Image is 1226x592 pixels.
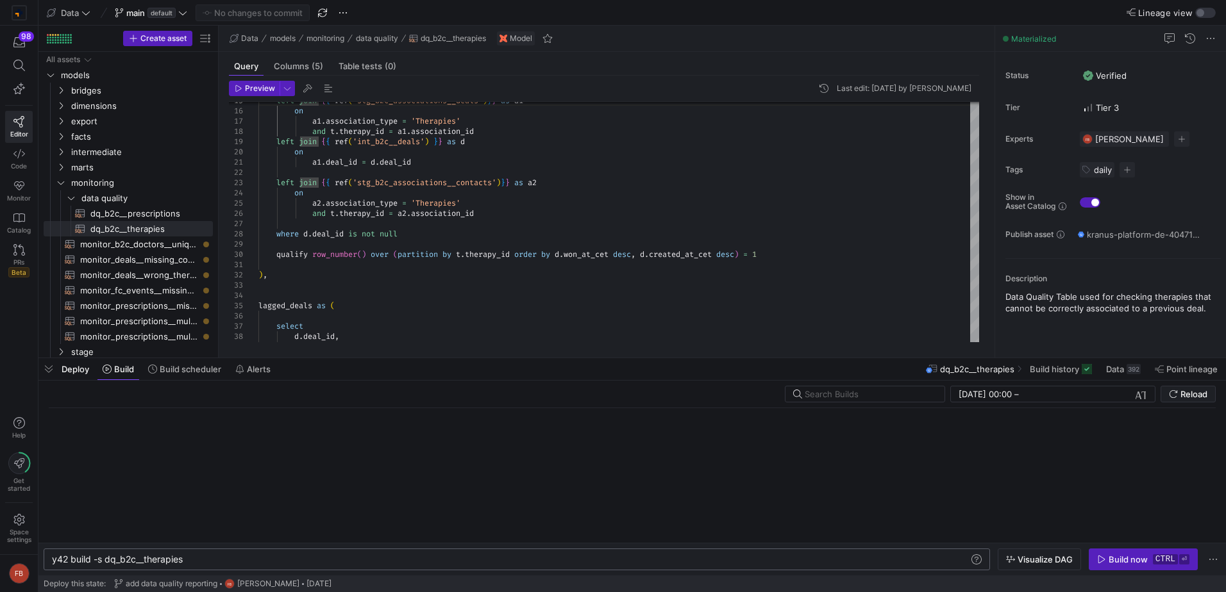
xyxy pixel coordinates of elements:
span: [PERSON_NAME] [237,579,299,588]
span: ( [330,300,335,311]
span: monitoring [306,34,344,43]
span: Beta [8,267,29,277]
span: left [276,177,294,188]
span: monitor_deals__missing_contact_association​​​​​​​​​​ [80,252,198,267]
span: a2 [398,208,407,218]
span: Space settings [7,528,31,543]
a: monitor_prescriptions__multiple_contacts​​​​​​​​​​ [44,313,213,329]
span: therapy_id [339,126,384,136]
span: } [505,177,510,188]
span: Data [1106,364,1124,374]
span: Deploy this state: [44,579,106,588]
span: on [294,106,303,116]
p: Description [1005,274,1221,283]
span: Reload [1180,389,1207,399]
span: . [559,249,564,259]
span: = [402,198,407,208]
div: 18 [229,126,243,136]
a: dq_b2c__therapies​​​​​​​​​​ [44,221,213,236]
span: d [555,249,559,259]
div: Press SPACE to select this row. [44,52,213,67]
button: Help [5,411,33,445]
span: won_at_cet [564,249,609,259]
span: left [276,136,294,147]
span: a1 [312,116,321,126]
span: y42 build -s dq_b2c__therapies [52,554,183,564]
span: } [438,136,442,147]
span: therapy_id [339,208,384,218]
span: desc [613,249,631,259]
div: 30 [229,249,243,259]
span: deal_id [380,157,411,167]
span: Preview [245,84,275,93]
span: t [330,208,335,218]
button: Data392 [1100,358,1146,380]
button: Build scheduler [142,358,227,380]
span: = [389,126,393,136]
a: dq_b2c__prescriptions​​​​​​​​​​ [44,206,213,221]
span: Experts [1005,135,1070,144]
span: Model [510,34,532,43]
span: intermediate [71,145,211,160]
a: Editor [5,111,33,143]
span: = [389,208,393,218]
span: a2 [312,198,321,208]
span: d [303,229,308,239]
a: PRsBeta [5,239,33,283]
span: dq_b2c__prescriptions​​​​​​​​​​ [90,206,198,221]
button: add data quality reportingFB[PERSON_NAME][DATE] [111,575,335,592]
span: association_id [411,126,474,136]
span: Verified [1083,70,1127,81]
span: export [71,114,211,129]
span: lagged_deals [258,300,312,311]
div: Press SPACE to select this row. [44,298,213,313]
div: Press SPACE to select this row. [44,221,213,236]
span: = [402,116,407,126]
span: a1 [312,157,321,167]
span: as [447,136,456,147]
div: All assets [46,55,80,64]
span: dq_b2c__therapies [421,34,486,43]
span: d [460,136,465,147]
span: monitoring [71,176,211,190]
a: monitor_deals__missing_contact_association​​​​​​​​​​ [44,252,213,267]
div: Press SPACE to select this row. [44,206,213,221]
span: ( [348,177,353,188]
span: Materialized [1011,34,1056,44]
span: created_at_cet [649,249,712,259]
button: Build [97,358,140,380]
div: 29 [229,239,243,249]
span: as [514,177,523,188]
span: (5) [312,62,323,70]
span: where [276,229,299,239]
span: Data [241,34,258,43]
div: Press SPACE to select this row. [44,160,213,175]
span: deal_id [326,157,357,167]
span: by [541,249,550,259]
span: over [371,249,389,259]
span: Publish asset [1005,230,1054,239]
span: . [335,126,339,136]
span: Status [1005,71,1070,80]
span: is [348,229,357,239]
span: Get started [8,477,30,492]
span: Editor [10,130,28,138]
p: Data Quality Table used for checking therapies that cannot be correctly associated to a previous ... [1005,291,1221,314]
span: ref [335,177,348,188]
div: 28 [229,229,243,239]
span: Code [11,162,27,170]
kbd: ctrl [1153,554,1178,564]
img: Tier 3 - Regular [1083,103,1093,113]
span: , [631,249,635,259]
button: data quality [353,31,401,46]
span: Point lineage [1166,364,1218,374]
span: Tier 3 [1083,103,1119,113]
div: Press SPACE to select this row. [44,267,213,283]
span: on [294,147,303,157]
span: t [330,126,335,136]
span: Build history [1030,364,1079,374]
span: { [326,136,330,147]
div: Press SPACE to select this row. [44,252,213,267]
span: by [442,249,451,259]
a: monitor_b2c_doctors__unique_lanr_name​​​​​​​​​​ [44,236,213,252]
